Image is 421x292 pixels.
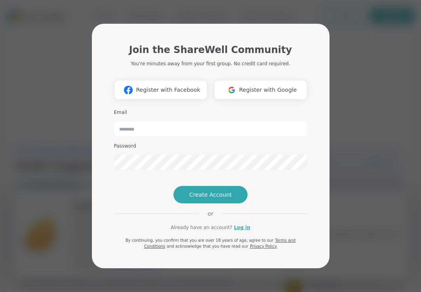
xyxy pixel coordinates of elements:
[173,186,248,203] button: Create Account
[239,86,297,94] span: Register with Google
[189,191,232,199] span: Create Account
[114,109,307,116] h3: Email
[167,244,248,248] span: and acknowledge that you have read our
[126,238,274,243] span: By continuing, you confirm that you are over 18 years of age, agree to our
[121,83,136,97] img: ShareWell Logomark
[136,86,200,94] span: Register with Facebook
[171,224,232,231] span: Already have an account?
[114,143,307,150] h3: Password
[114,80,208,100] button: Register with Facebook
[234,224,250,231] a: Log in
[250,244,277,248] a: Privacy Policy
[198,210,223,218] span: or
[214,80,307,100] button: Register with Google
[131,60,290,67] p: You're minutes away from your first group. No credit card required.
[224,83,239,97] img: ShareWell Logomark
[129,43,292,57] h1: Join the ShareWell Community
[144,238,295,248] a: Terms and Conditions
